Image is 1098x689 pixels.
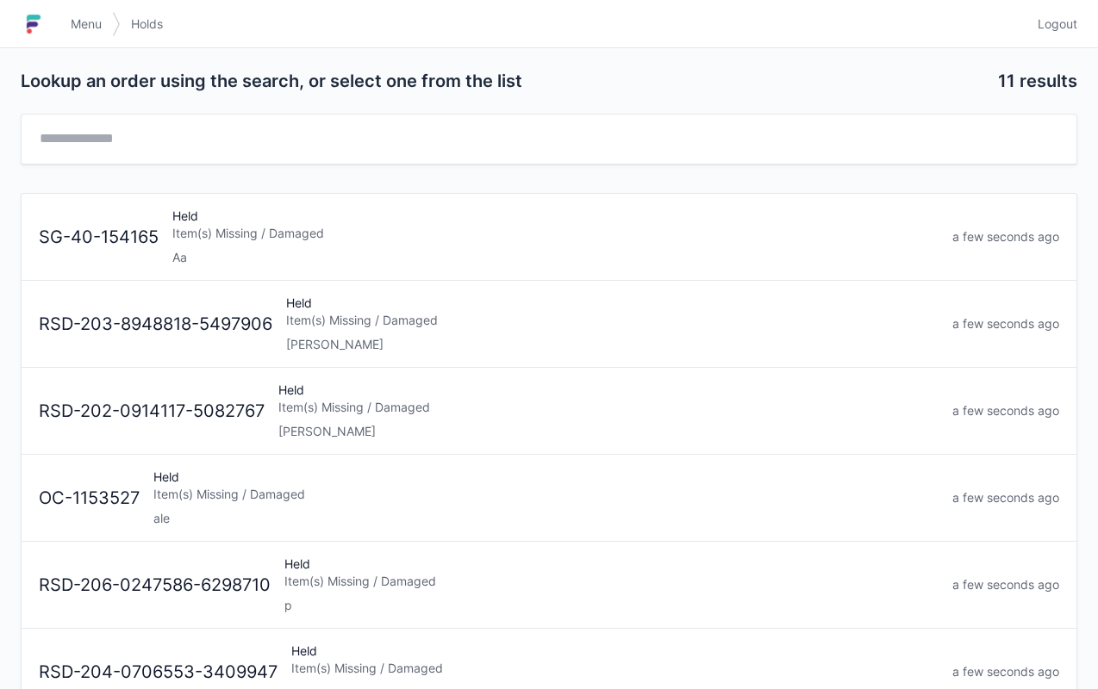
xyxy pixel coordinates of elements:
[60,9,112,40] a: Menu
[945,489,1066,506] div: a few seconds ago
[945,576,1066,593] div: a few seconds ago
[286,312,939,329] div: Item(s) Missing / Damaged
[32,486,147,511] div: OC-1153527
[278,423,939,440] div: [PERSON_NAME]
[32,399,271,424] div: RSD-202-0914117-5082767
[945,402,1066,419] div: a few seconds ago
[22,368,1076,455] a: RSD-202-0914117-5082767HeldItem(s) Missing / Damaged[PERSON_NAME]a few seconds ago
[1038,16,1077,33] span: Logout
[21,69,984,93] h2: Lookup an order using the search, or select one from the list
[278,399,939,416] div: Item(s) Missing / Damaged
[32,573,278,598] div: RSD-206-0247586-6298710
[172,249,939,266] div: Aa
[286,336,939,353] div: [PERSON_NAME]
[945,663,1066,680] div: a few seconds ago
[21,10,47,38] img: logo-small.jpg
[998,69,1077,93] h2: 11 results
[945,315,1066,332] div: a few seconds ago
[131,16,163,33] span: Holds
[22,455,1076,542] a: OC-1153527HeldItem(s) Missing / Damagedalea few seconds ago
[71,16,102,33] span: Menu
[165,208,945,266] div: Held
[32,225,165,250] div: SG-40-154165
[278,556,945,614] div: Held
[284,597,939,614] div: p
[121,9,173,40] a: Holds
[22,194,1076,281] a: SG-40-154165HeldItem(s) Missing / DamagedAaa few seconds ago
[153,486,939,503] div: Item(s) Missing / Damaged
[32,312,279,337] div: RSD-203-8948818-5497906
[22,542,1076,629] a: RSD-206-0247586-6298710HeldItem(s) Missing / Damagedpa few seconds ago
[112,3,121,45] img: svg>
[291,660,939,677] div: Item(s) Missing / Damaged
[172,225,939,242] div: Item(s) Missing / Damaged
[1027,9,1077,40] a: Logout
[22,281,1076,368] a: RSD-203-8948818-5497906HeldItem(s) Missing / Damaged[PERSON_NAME]a few seconds ago
[279,295,945,353] div: Held
[147,469,945,527] div: Held
[271,382,945,440] div: Held
[32,660,284,685] div: RSD-204-0706553-3409947
[284,573,939,590] div: Item(s) Missing / Damaged
[153,510,939,527] div: ale
[945,228,1066,245] div: a few seconds ago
